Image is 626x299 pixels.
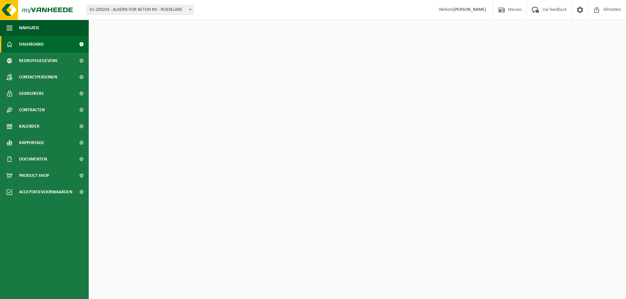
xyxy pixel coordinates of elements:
span: Rapportage [19,135,44,151]
span: Gebruikers [19,85,44,102]
span: Navigatie [19,20,39,36]
span: Contracten [19,102,45,118]
span: Kalender [19,118,39,135]
span: Bedrijfsgegevens [19,53,58,69]
span: Dashboard [19,36,44,53]
strong: [PERSON_NAME] [453,7,486,12]
span: 01-200203 - ALKERN VOR BETON NV - ROESELARE [87,5,194,14]
span: 01-200203 - ALKERN VOR BETON NV - ROESELARE [87,5,194,15]
span: Acceptatievoorwaarden [19,184,72,200]
span: Contactpersonen [19,69,57,85]
span: Documenten [19,151,47,167]
span: Product Shop [19,167,49,184]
